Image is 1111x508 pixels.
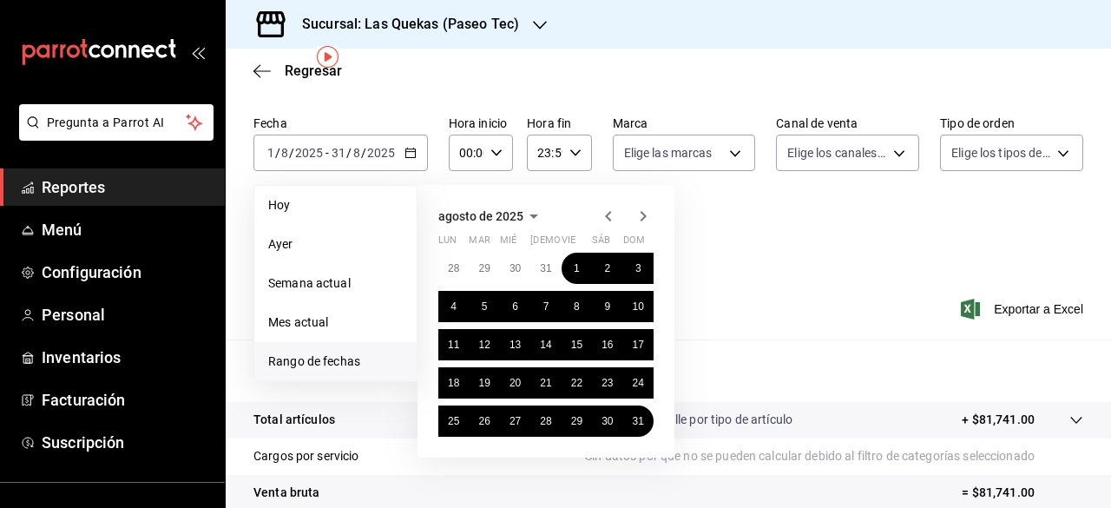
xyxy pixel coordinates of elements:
[469,406,499,437] button: 26 de agosto de 2025
[509,339,521,351] abbr: 13 de agosto de 2025
[540,415,551,427] abbr: 28 de agosto de 2025
[361,146,366,160] span: /
[604,300,610,313] abbr: 9 de agosto de 2025
[540,377,551,389] abbr: 21 de agosto de 2025
[530,291,561,322] button: 7 de agosto de 2025
[623,253,654,284] button: 3 de agosto de 2025
[509,377,521,389] abbr: 20 de agosto de 2025
[253,484,319,502] p: Venta bruta
[280,146,289,160] input: --
[500,406,530,437] button: 27 de agosto de 2025
[512,300,518,313] abbr: 6 de agosto de 2025
[346,146,352,160] span: /
[19,104,214,141] button: Pregunta a Parrot AI
[530,329,561,360] button: 14 de agosto de 2025
[633,300,644,313] abbr: 10 de agosto de 2025
[366,146,396,160] input: ----
[448,339,459,351] abbr: 11 de agosto de 2025
[543,300,549,313] abbr: 7 de agosto de 2025
[574,300,580,313] abbr: 8 de agosto de 2025
[438,206,544,227] button: agosto de 2025
[469,253,499,284] button: 29 de julio de 2025
[478,415,490,427] abbr: 26 de agosto de 2025
[623,234,645,253] abbr: domingo
[469,291,499,322] button: 5 de agosto de 2025
[633,339,644,351] abbr: 17 de agosto de 2025
[449,117,513,129] label: Hora inicio
[624,144,713,162] span: Elige las marcas
[47,114,187,132] span: Pregunta a Parrot AI
[42,388,211,412] span: Facturación
[500,253,530,284] button: 30 de julio de 2025
[191,45,205,59] button: open_drawer_menu
[482,300,488,313] abbr: 5 de agosto de 2025
[253,411,335,429] p: Total artículos
[571,339,582,351] abbr: 15 de agosto de 2025
[562,406,592,437] button: 29 de agosto de 2025
[540,339,551,351] abbr: 14 de agosto de 2025
[604,262,610,274] abbr: 2 de agosto de 2025
[450,300,457,313] abbr: 4 de agosto de 2025
[294,146,324,160] input: ----
[592,291,622,322] button: 9 de agosto de 2025
[500,367,530,399] button: 20 de agosto de 2025
[623,291,654,322] button: 10 de agosto de 2025
[12,126,214,144] a: Pregunta a Parrot AI
[571,377,582,389] abbr: 22 de agosto de 2025
[530,234,633,253] abbr: jueves
[571,415,582,427] abbr: 29 de agosto de 2025
[562,329,592,360] button: 15 de agosto de 2025
[613,117,756,129] label: Marca
[438,367,469,399] button: 18 de agosto de 2025
[562,253,592,284] button: 1 de agosto de 2025
[478,262,490,274] abbr: 29 de julio de 2025
[438,291,469,322] button: 4 de agosto de 2025
[623,406,654,437] button: 31 de agosto de 2025
[42,175,211,199] span: Reportes
[438,234,457,253] abbr: lunes
[530,253,561,284] button: 31 de julio de 2025
[438,406,469,437] button: 25 de agosto de 2025
[469,329,499,360] button: 12 de agosto de 2025
[469,234,490,253] abbr: martes
[592,367,622,399] button: 23 de agosto de 2025
[352,146,361,160] input: --
[951,144,1051,162] span: Elige los tipos de orden
[42,218,211,241] span: Menú
[478,339,490,351] abbr: 12 de agosto de 2025
[530,406,561,437] button: 28 de agosto de 2025
[964,299,1083,320] button: Exportar a Excel
[448,262,459,274] abbr: 28 de julio de 2025
[438,209,523,223] span: agosto de 2025
[592,406,622,437] button: 30 de agosto de 2025
[266,146,275,160] input: --
[500,291,530,322] button: 6 de agosto de 2025
[562,234,575,253] abbr: viernes
[633,415,644,427] abbr: 31 de agosto de 2025
[592,253,622,284] button: 2 de agosto de 2025
[500,329,530,360] button: 13 de agosto de 2025
[623,329,654,360] button: 17 de agosto de 2025
[602,377,613,389] abbr: 23 de agosto de 2025
[268,196,403,214] span: Hoy
[253,117,428,129] label: Fecha
[268,235,403,254] span: Ayer
[540,262,551,274] abbr: 31 de julio de 2025
[602,339,613,351] abbr: 16 de agosto de 2025
[275,146,280,160] span: /
[509,415,521,427] abbr: 27 de agosto de 2025
[633,377,644,389] abbr: 24 de agosto de 2025
[317,46,339,68] img: Tooltip marker
[500,234,516,253] abbr: miércoles
[448,415,459,427] abbr: 25 de agosto de 2025
[592,234,610,253] abbr: sábado
[253,447,359,465] p: Cargos por servicio
[288,14,519,35] h3: Sucursal: Las Quekas (Paseo Tec)
[962,484,1083,502] p: = $81,741.00
[478,377,490,389] abbr: 19 de agosto de 2025
[509,262,521,274] abbr: 30 de julio de 2025
[562,291,592,322] button: 8 de agosto de 2025
[268,313,403,332] span: Mes actual
[268,353,403,371] span: Rango de fechas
